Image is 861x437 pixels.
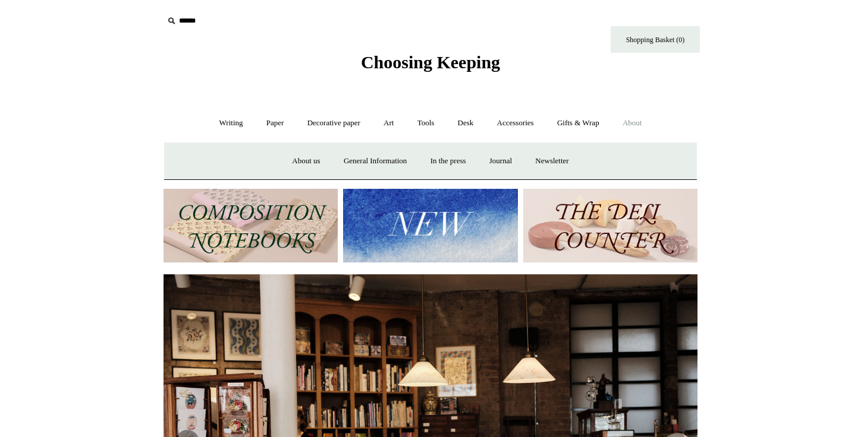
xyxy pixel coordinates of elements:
a: About us [281,145,331,177]
a: Writing [209,107,254,139]
a: Journal [479,145,523,177]
a: Paper [256,107,295,139]
img: New.jpg__PID:f73bdf93-380a-4a35-bcfe-7823039498e1 [343,189,517,263]
a: About [612,107,653,139]
a: In the press [420,145,477,177]
img: The Deli Counter [523,189,697,263]
a: Choosing Keeping [361,62,500,70]
span: Choosing Keeping [361,52,500,72]
a: Gifts & Wrap [546,107,610,139]
a: Newsletter [524,145,579,177]
img: 202302 Composition ledgers.jpg__PID:69722ee6-fa44-49dd-a067-31375e5d54ec [164,189,338,263]
a: Tools [407,107,445,139]
a: Shopping Basket (0) [611,26,700,53]
a: Desk [447,107,485,139]
a: Decorative paper [297,107,371,139]
a: Art [373,107,404,139]
a: General Information [333,145,417,177]
a: Accessories [486,107,545,139]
